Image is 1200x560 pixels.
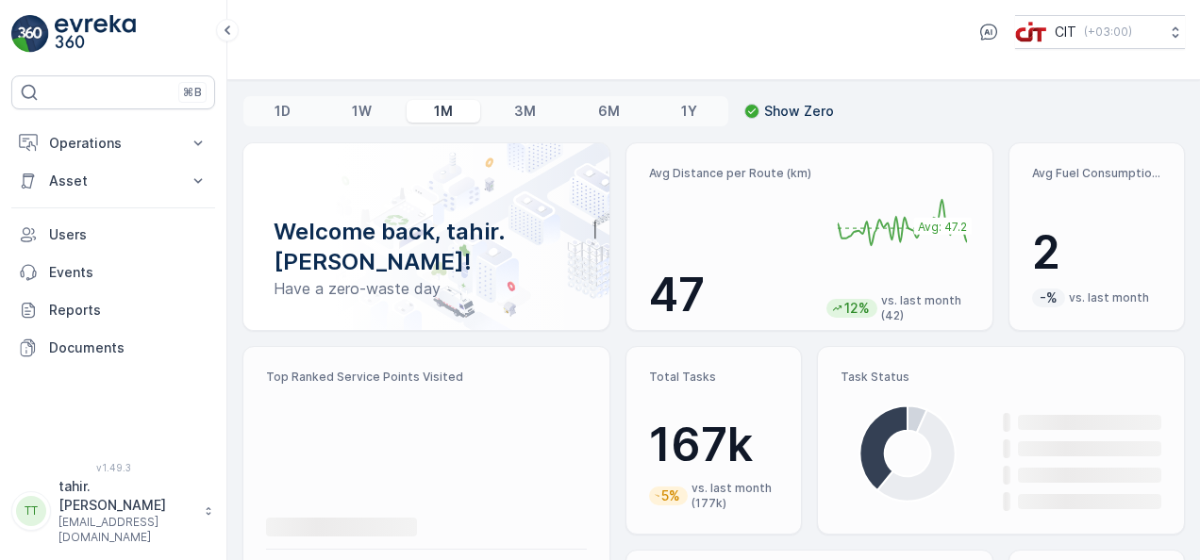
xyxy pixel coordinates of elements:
[49,263,208,282] p: Events
[58,515,194,545] p: [EMAIL_ADDRESS][DOMAIN_NAME]
[49,172,177,190] p: Asset
[649,267,811,323] p: 47
[11,124,215,162] button: Operations
[11,15,49,53] img: logo
[649,417,778,473] p: 167k
[11,462,215,473] span: v 1.49.3
[1055,23,1076,41] p: CIT
[55,15,136,53] img: logo_light-DOdMpM7g.png
[659,486,682,505] p: 5%
[1032,224,1161,281] p: 2
[692,481,778,511] p: vs. last month (177k)
[434,102,453,121] p: 1M
[514,102,536,121] p: 3M
[11,329,215,367] a: Documents
[11,254,215,291] a: Events
[58,477,194,515] p: tahir.[PERSON_NAME]
[1069,290,1149,305] p: vs. last month
[1032,166,1161,181] p: Avg Fuel Consumption per Route (lt)
[841,370,1161,385] p: Task Status
[1015,15,1185,49] button: CIT(+03:00)
[266,370,587,385] p: Top Ranked Service Points Visited
[275,102,291,121] p: 1D
[274,217,579,277] p: Welcome back, tahir.[PERSON_NAME]!
[11,291,215,329] a: Reports
[11,477,215,545] button: TTtahir.[PERSON_NAME][EMAIL_ADDRESS][DOMAIN_NAME]
[11,162,215,200] button: Asset
[49,301,208,320] p: Reports
[649,166,811,181] p: Avg Distance per Route (km)
[1015,22,1047,42] img: cit-logo_pOk6rL0.png
[49,225,208,244] p: Users
[842,299,872,318] p: 12%
[183,85,202,100] p: ⌘B
[649,370,778,385] p: Total Tasks
[681,102,697,121] p: 1Y
[274,277,579,300] p: Have a zero-waste day
[764,102,834,121] p: Show Zero
[881,293,976,323] p: vs. last month (42)
[11,216,215,254] a: Users
[16,496,46,526] div: TT
[1038,288,1059,307] p: -%
[1084,25,1132,40] p: ( +03:00 )
[352,102,372,121] p: 1W
[598,102,620,121] p: 6M
[49,134,177,153] p: Operations
[49,338,208,357] p: Documents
